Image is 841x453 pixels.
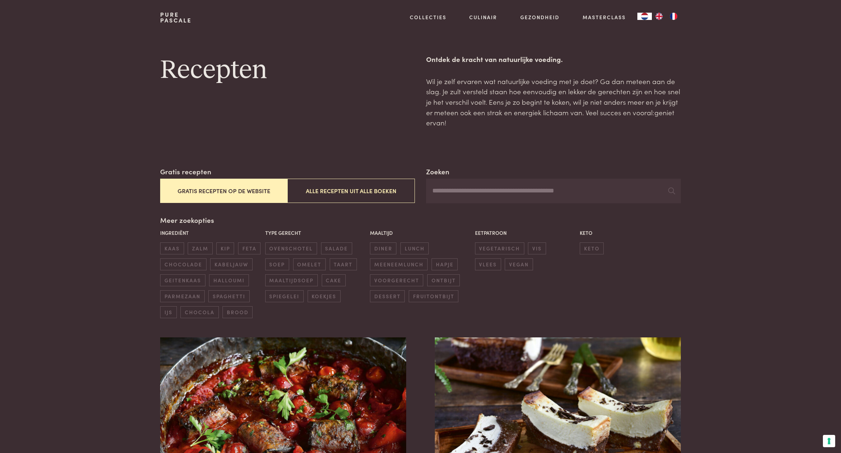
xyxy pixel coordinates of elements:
a: NL [637,13,652,20]
label: Zoeken [426,166,449,177]
a: EN [652,13,666,20]
button: Gratis recepten op de website [160,179,287,203]
span: maaltijdsoep [265,274,318,286]
strong: Ontdek de kracht van natuurlijke voeding. [426,54,563,64]
p: Eetpatroon [475,229,576,237]
span: chocolade [160,258,206,270]
span: voorgerecht [370,274,423,286]
button: Uw voorkeuren voor toestemming voor trackingtechnologieën [823,435,835,447]
p: Wil je zelf ervaren wat natuurlijke voeding met je doet? Ga dan meteen aan de slag. Je zult verst... [426,76,680,128]
span: ontbijt [427,274,460,286]
p: Keto [580,229,681,237]
span: kaas [160,242,184,254]
span: parmezaan [160,290,204,302]
a: Gezondheid [520,13,559,21]
span: koekjes [308,290,341,302]
span: diner [370,242,396,254]
span: fruitontbijt [409,290,458,302]
span: meeneemlunch [370,258,428,270]
span: geitenkaas [160,274,205,286]
aside: Language selected: Nederlands [637,13,681,20]
span: keto [580,242,604,254]
span: brood [222,306,253,318]
label: Gratis recepten [160,166,211,177]
span: feta [238,242,261,254]
span: spaghetti [208,290,249,302]
ul: Language list [652,13,681,20]
span: salade [321,242,352,254]
a: Masterclass [583,13,626,21]
a: Collecties [410,13,446,21]
span: dessert [370,290,405,302]
p: Type gerecht [265,229,366,237]
div: Language [637,13,652,20]
h1: Recepten [160,54,415,87]
span: kabeljauw [210,258,252,270]
p: Maaltijd [370,229,471,237]
span: taart [330,258,357,270]
span: cake [322,274,346,286]
span: ovenschotel [265,242,317,254]
span: hapje [432,258,458,270]
span: vegan [505,258,533,270]
p: Ingrediënt [160,229,261,237]
span: soep [265,258,289,270]
span: kip [216,242,234,254]
a: PurePascale [160,12,192,23]
span: lunch [400,242,429,254]
span: vis [528,242,546,254]
span: spiegelei [265,290,304,302]
span: omelet [293,258,326,270]
span: vlees [475,258,501,270]
a: Culinair [469,13,497,21]
span: chocola [180,306,218,318]
a: FR [666,13,681,20]
span: zalm [188,242,212,254]
span: ijs [160,306,176,318]
button: Alle recepten uit alle boeken [287,179,415,203]
span: halloumi [209,274,249,286]
span: vegetarisch [475,242,524,254]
